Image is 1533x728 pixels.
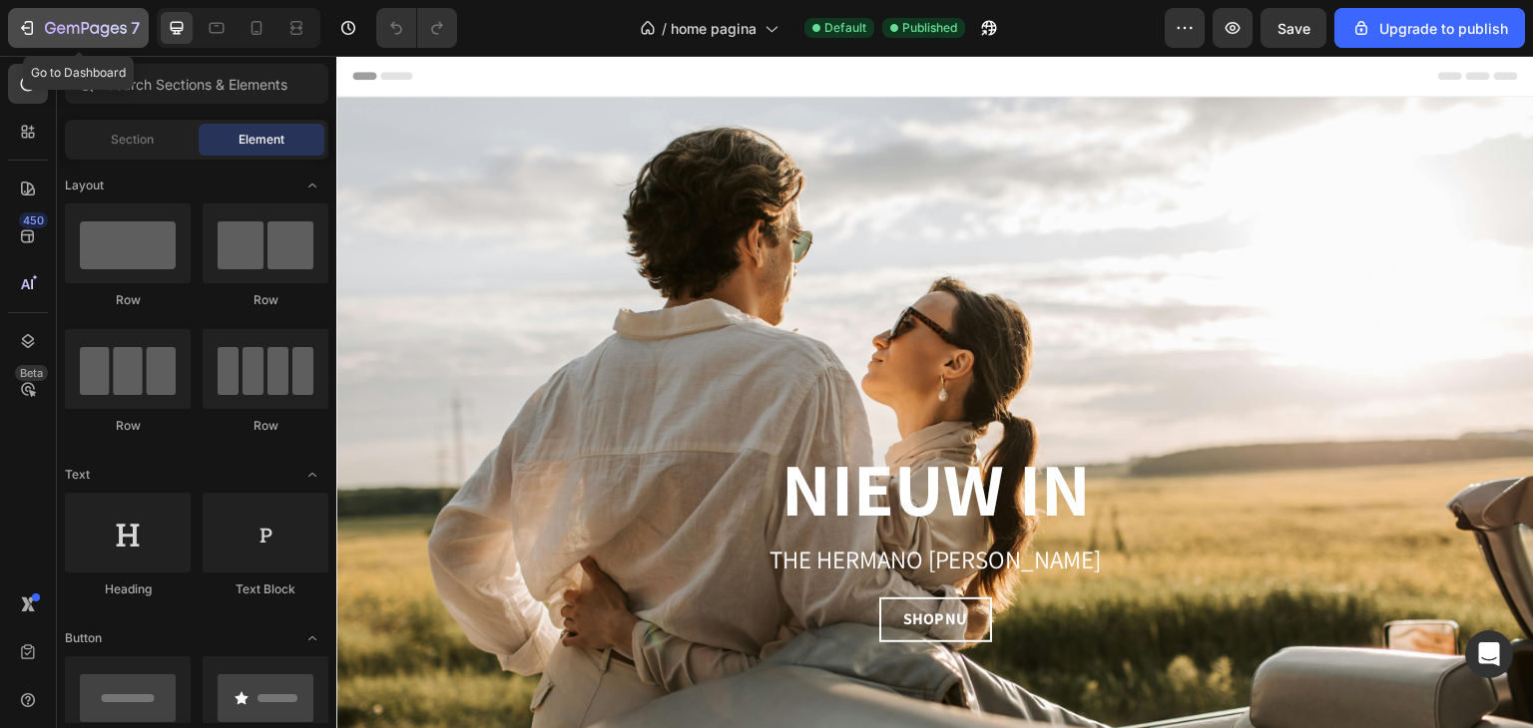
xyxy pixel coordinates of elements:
[336,56,1533,728] iframe: Design area
[203,291,328,309] div: Row
[65,580,191,598] div: Heading
[902,19,957,37] span: Published
[567,552,632,573] strong: SHOP NU
[65,466,90,484] span: Text
[1277,20,1310,37] span: Save
[1261,8,1326,48] button: Save
[239,131,284,149] span: Element
[8,8,149,48] button: 7
[203,417,328,435] div: Row
[65,417,191,435] div: Row
[433,487,766,520] span: THE HERMANO [PERSON_NAME]
[1465,630,1513,678] div: Open Intercom Messenger
[662,18,667,39] span: /
[1334,8,1525,48] button: Upgrade to publish
[671,18,757,39] span: home pagina
[15,365,48,381] div: Beta
[203,580,328,598] div: Text Block
[543,542,656,586] button: <p><strong>SHOP NU</strong></p>
[19,212,48,228] div: 450
[296,170,328,201] span: Toggle open
[131,16,140,40] p: 7
[65,629,102,647] span: Button
[1351,18,1508,39] div: Upgrade to publish
[65,177,104,194] span: Layout
[376,8,457,48] div: Undo/Redo
[824,19,866,37] span: Default
[111,131,154,149] span: Section
[65,64,328,104] input: Search Sections & Elements
[296,459,328,491] span: Toggle open
[296,622,328,654] span: Toggle open
[445,383,756,482] strong: NIEUW IN
[65,291,191,309] div: Row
